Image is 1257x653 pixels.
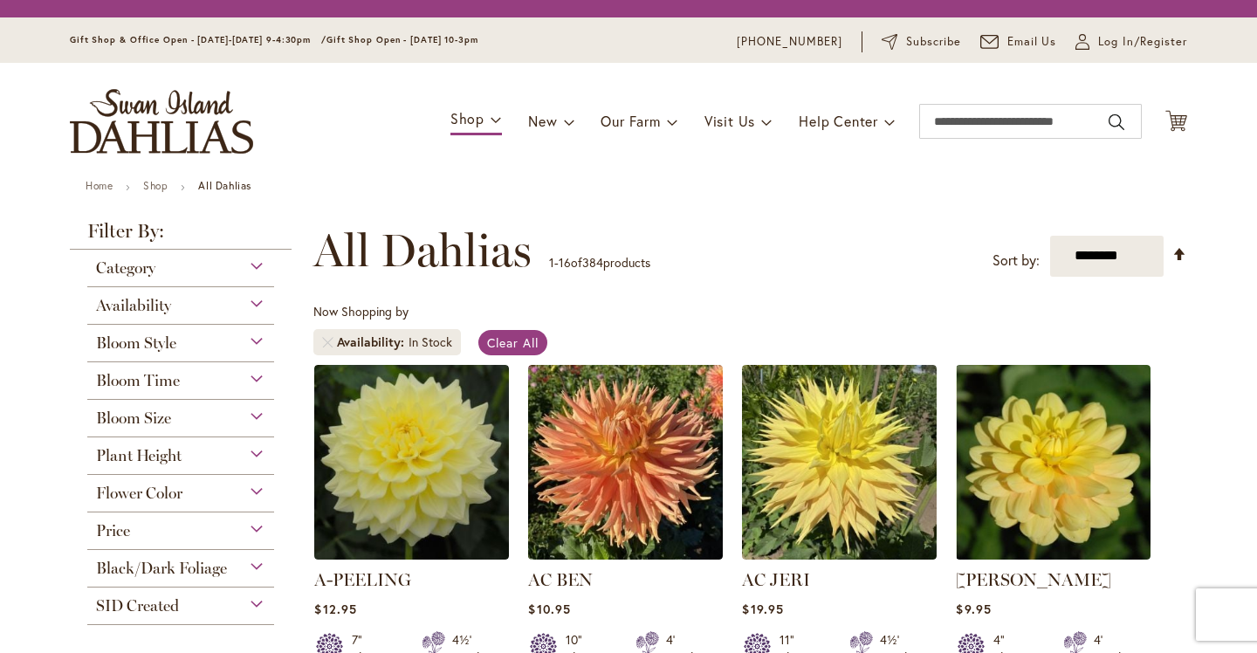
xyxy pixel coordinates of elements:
span: Log In/Register [1098,33,1187,51]
p: - of products [549,249,650,277]
span: Now Shopping by [313,303,409,320]
a: A-Peeling [314,546,509,563]
span: $10.95 [528,601,570,617]
span: Help Center [799,112,878,130]
span: 1 [549,254,554,271]
span: Email Us [1007,33,1057,51]
span: Price [96,521,130,540]
span: SID Created [96,596,179,615]
span: Category [96,258,155,278]
img: AHOY MATEY [956,365,1151,560]
span: Flower Color [96,484,182,503]
span: 384 [582,254,603,271]
span: Gift Shop Open - [DATE] 10-3pm [326,34,478,45]
a: Remove Availability In Stock [322,337,333,347]
span: $9.95 [956,601,991,617]
img: A-Peeling [314,365,509,560]
img: AC BEN [528,365,723,560]
span: $19.95 [742,601,783,617]
span: Black/Dark Foliage [96,559,227,578]
span: New [528,112,557,130]
span: Bloom Style [96,333,176,353]
span: All Dahlias [313,224,532,277]
strong: All Dahlias [198,179,251,192]
img: AC Jeri [742,365,937,560]
label: Sort by: [993,244,1040,277]
a: [PHONE_NUMBER] [737,33,842,51]
span: Our Farm [601,112,660,130]
span: Bloom Time [96,371,180,390]
a: AC BEN [528,569,593,590]
span: Availability [337,333,409,351]
a: store logo [70,89,253,154]
div: In Stock [409,333,452,351]
a: Home [86,179,113,192]
a: Log In/Register [1075,33,1187,51]
span: Shop [450,109,484,127]
span: Availability [96,296,171,315]
a: Clear All [478,330,547,355]
a: A-PEELING [314,569,411,590]
a: Shop [143,179,168,192]
a: AHOY MATEY [956,546,1151,563]
span: Subscribe [906,33,961,51]
a: AC JERI [742,569,810,590]
strong: Filter By: [70,222,292,250]
a: AC BEN [528,546,723,563]
a: Subscribe [882,33,961,51]
span: Bloom Size [96,409,171,428]
a: Email Us [980,33,1057,51]
button: Search [1109,108,1124,136]
span: Visit Us [704,112,755,130]
span: Clear All [487,334,539,351]
span: $12.95 [314,601,356,617]
a: [PERSON_NAME] [956,569,1111,590]
span: Plant Height [96,446,182,465]
span: 16 [559,254,571,271]
a: AC Jeri [742,546,937,563]
span: Gift Shop & Office Open - [DATE]-[DATE] 9-4:30pm / [70,34,326,45]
